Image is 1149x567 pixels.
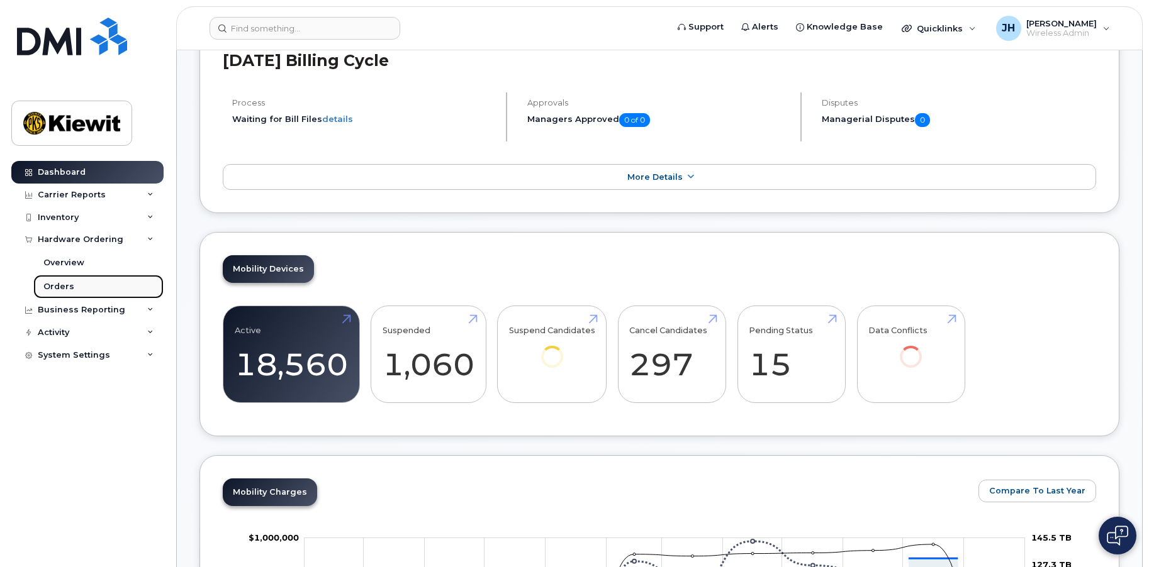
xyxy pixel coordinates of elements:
[749,313,834,396] a: Pending Status 15
[232,113,495,125] li: Waiting for Bill Files
[383,313,474,396] a: Suspended 1,060
[1026,18,1097,28] span: [PERSON_NAME]
[1107,526,1128,546] img: Open chat
[619,113,650,127] span: 0 of 0
[322,114,353,124] a: details
[1031,532,1072,542] tspan: 145.5 TB
[509,313,595,385] a: Suspend Candidates
[232,98,495,107] h4: Process
[527,113,790,127] h5: Managers Approved
[210,17,400,40] input: Find something...
[223,255,314,283] a: Mobility Devices
[868,313,953,385] a: Data Conflicts
[822,98,1096,107] h4: Disputes
[527,98,790,107] h4: Approvals
[787,14,892,40] a: Knowledge Base
[893,16,985,41] div: Quicklinks
[249,532,299,542] g: $0
[688,21,724,33] span: Support
[669,14,732,40] a: Support
[235,313,348,396] a: Active 18,560
[223,51,1096,70] h2: [DATE] Billing Cycle
[627,172,683,182] span: More Details
[249,532,299,542] tspan: $1,000,000
[807,21,883,33] span: Knowledge Base
[978,480,1096,502] button: Compare To Last Year
[987,16,1119,41] div: Josh Herberger
[822,113,1096,127] h5: Managerial Disputes
[223,478,317,506] a: Mobility Charges
[1026,28,1097,38] span: Wireless Admin
[917,23,963,33] span: Quicklinks
[752,21,778,33] span: Alerts
[732,14,787,40] a: Alerts
[629,313,714,396] a: Cancel Candidates 297
[989,485,1085,497] span: Compare To Last Year
[915,113,930,127] span: 0
[1002,21,1015,36] span: JH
